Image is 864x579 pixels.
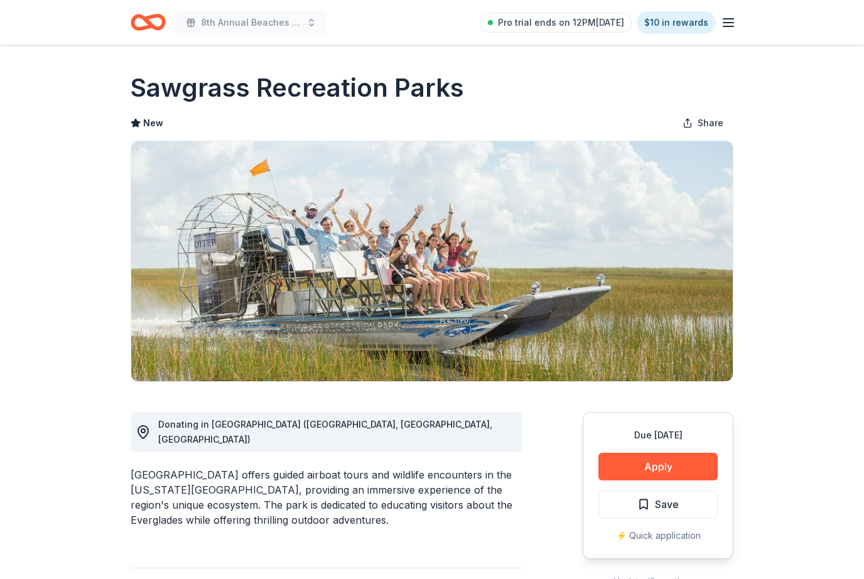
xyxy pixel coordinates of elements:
[131,8,166,37] a: Home
[598,528,718,543] div: ⚡️ Quick application
[598,453,718,480] button: Apply
[598,490,718,518] button: Save
[672,111,733,136] button: Share
[698,116,723,131] span: Share
[143,116,163,131] span: New
[201,15,301,30] span: 8th Annual Beaches Tour of Homes
[480,13,632,33] a: Pro trial ends on 12PM[DATE]
[131,467,522,528] div: [GEOGRAPHIC_DATA] offers guided airboat tours and wildlife encounters in the [US_STATE][GEOGRAPHI...
[637,11,716,34] a: $10 in rewards
[498,15,624,30] span: Pro trial ends on 12PM[DATE]
[598,428,718,443] div: Due [DATE]
[131,141,733,381] img: Image for Sawgrass Recreation Parks
[158,419,492,445] span: Donating in [GEOGRAPHIC_DATA] ([GEOGRAPHIC_DATA], [GEOGRAPHIC_DATA], [GEOGRAPHIC_DATA])
[655,496,679,512] span: Save
[176,10,327,35] button: 8th Annual Beaches Tour of Homes
[131,70,464,106] h1: Sawgrass Recreation Parks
